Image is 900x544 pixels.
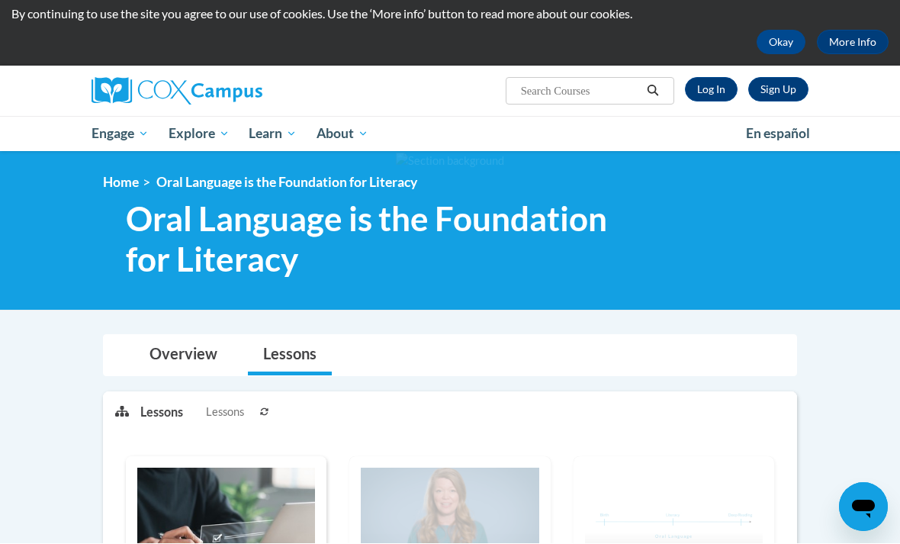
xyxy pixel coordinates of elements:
[685,78,738,102] a: Log In
[317,125,368,143] span: About
[206,404,244,421] span: Lessons
[519,82,641,101] input: Search Courses
[641,82,664,101] button: Search
[249,125,297,143] span: Learn
[396,153,504,170] img: Section background
[92,78,262,105] img: Cox Campus
[92,78,315,105] a: Cox Campus
[748,78,808,102] a: Register
[746,126,810,142] span: En español
[307,117,378,152] a: About
[736,118,820,150] a: En español
[239,117,307,152] a: Learn
[80,117,820,152] div: Main menu
[169,125,230,143] span: Explore
[140,404,183,421] p: Lessons
[126,199,641,280] span: Oral Language is the Foundation for Literacy
[92,125,149,143] span: Engage
[159,117,239,152] a: Explore
[11,6,889,23] p: By continuing to use the site you agree to our use of cookies. Use the ‘More info’ button to read...
[817,31,889,55] a: More Info
[248,336,332,376] a: Lessons
[134,336,233,376] a: Overview
[82,117,159,152] a: Engage
[156,175,417,191] span: Oral Language is the Foundation for Literacy
[839,483,888,532] iframe: Button to launch messaging window
[103,175,139,191] a: Home
[757,31,805,55] button: Okay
